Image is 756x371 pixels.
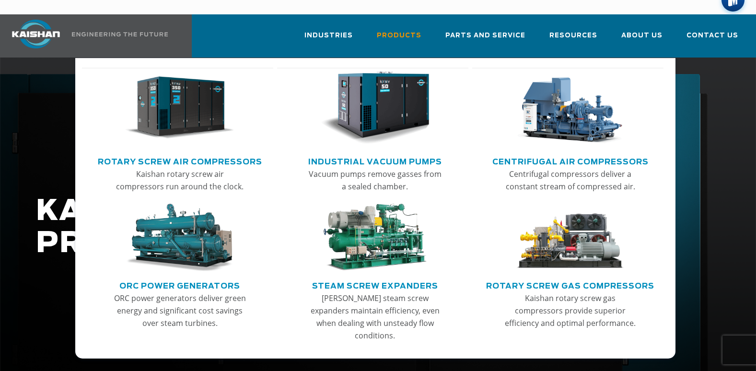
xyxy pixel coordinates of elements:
p: [PERSON_NAME] steam screw expanders maintain efficiency, even when dealing with unsteady flow con... [307,292,443,342]
p: Vacuum pumps remove gasses from a sealed chamber. [307,168,443,193]
a: ORC Power Generators [119,278,240,292]
span: Parts and Service [445,30,525,41]
p: ORC power generators deliver green energy and significant cost savings over steam turbines. [112,292,248,329]
a: Steam Screw Expanders [312,278,438,292]
a: Industries [304,23,353,56]
a: Rotary Screw Air Compressors [98,153,262,168]
span: Industries [304,30,353,41]
span: Products [377,30,421,41]
h1: KAISHAN PRODUCTS [36,196,604,260]
a: Contact Us [686,23,738,56]
span: About Us [621,30,663,41]
a: About Us [621,23,663,56]
span: Contact Us [686,30,738,41]
a: Products [377,23,421,56]
p: Kaishan rotary screw gas compressors provide superior efficiency and optimal performance. [502,292,639,329]
img: Engineering the future [72,32,168,36]
img: thumb-ORC-Power-Generators [125,204,234,272]
img: thumb-Industrial-Vacuum-Pumps [321,71,430,145]
p: Kaishan rotary screw air compressors run around the clock. [112,168,248,193]
img: thumb-Centrifugal-Air-Compressors [516,71,625,145]
a: Resources [549,23,597,56]
p: Centrifugal compressors deliver a constant stream of compressed air. [502,168,639,193]
a: Industrial Vacuum Pumps [308,153,442,168]
img: thumb-Rotary-Screw-Gas-Compressors [516,204,625,272]
a: Parts and Service [445,23,525,56]
a: Centrifugal Air Compressors [492,153,649,168]
img: thumb-Rotary-Screw-Air-Compressors [125,71,234,145]
a: Rotary Screw Gas Compressors [486,278,654,292]
span: Resources [549,30,597,41]
img: thumb-Steam-Screw-Expanders [321,204,430,272]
